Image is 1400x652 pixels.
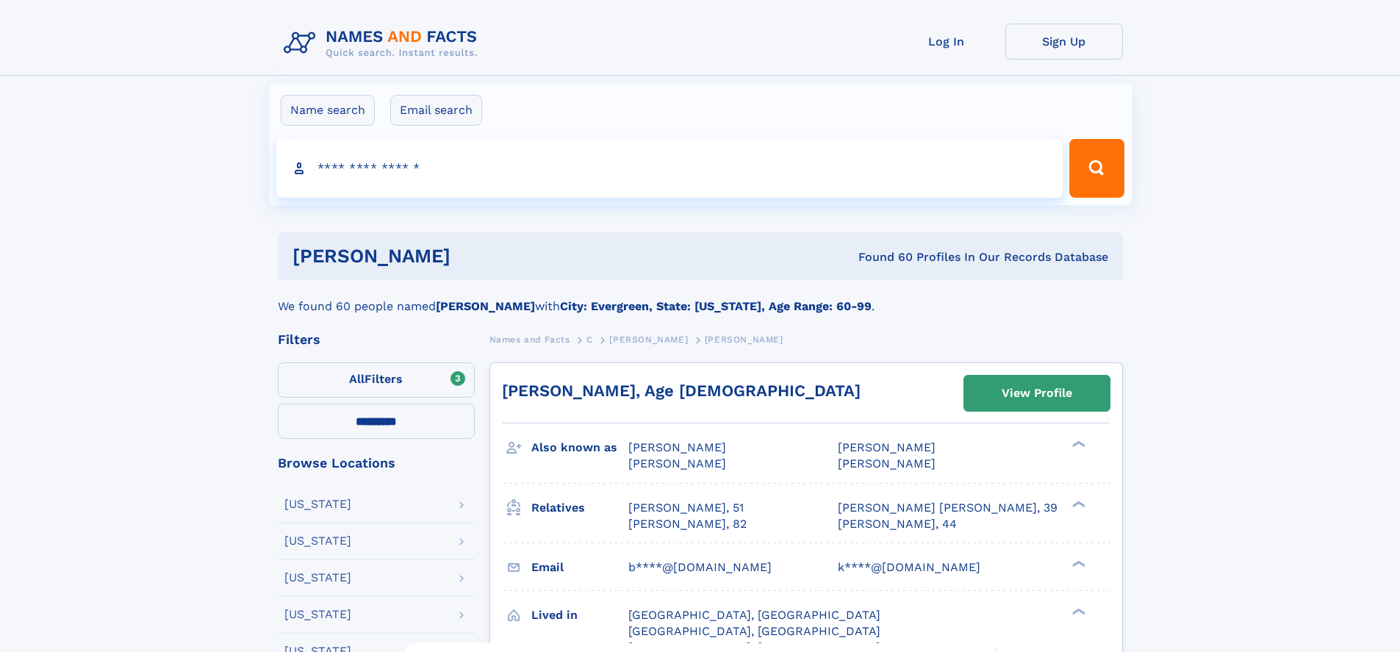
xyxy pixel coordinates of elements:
[278,24,489,63] img: Logo Names and Facts
[284,572,351,584] div: [US_STATE]
[628,624,880,638] span: [GEOGRAPHIC_DATA], [GEOGRAPHIC_DATA]
[502,381,861,400] a: [PERSON_NAME], Age [DEMOGRAPHIC_DATA]
[436,299,535,313] b: [PERSON_NAME]
[489,330,570,348] a: Names and Facts
[531,555,628,580] h3: Email
[1002,376,1072,410] div: View Profile
[628,500,744,516] a: [PERSON_NAME], 51
[1069,559,1086,568] div: ❯
[284,498,351,510] div: [US_STATE]
[628,456,726,470] span: [PERSON_NAME]
[531,603,628,628] h3: Lived in
[284,535,351,547] div: [US_STATE]
[278,280,1123,315] div: We found 60 people named with .
[1005,24,1123,60] a: Sign Up
[1069,139,1124,198] button: Search Button
[349,372,365,386] span: All
[609,330,688,348] a: [PERSON_NAME]
[888,24,1005,60] a: Log In
[838,456,936,470] span: [PERSON_NAME]
[609,334,688,345] span: [PERSON_NAME]
[964,376,1110,411] a: View Profile
[1069,440,1086,449] div: ❯
[531,435,628,460] h3: Also known as
[278,333,475,346] div: Filters
[278,456,475,470] div: Browse Locations
[1069,499,1086,509] div: ❯
[838,500,1058,516] a: [PERSON_NAME] [PERSON_NAME], 39
[390,95,482,126] label: Email search
[628,608,880,622] span: [GEOGRAPHIC_DATA], [GEOGRAPHIC_DATA]
[281,95,375,126] label: Name search
[278,362,475,398] label: Filters
[838,440,936,454] span: [PERSON_NAME]
[654,249,1108,265] div: Found 60 Profiles In Our Records Database
[1069,606,1086,616] div: ❯
[586,330,593,348] a: C
[531,495,628,520] h3: Relatives
[705,334,783,345] span: [PERSON_NAME]
[628,440,726,454] span: [PERSON_NAME]
[292,247,655,265] h1: [PERSON_NAME]
[838,516,957,532] a: [PERSON_NAME], 44
[628,516,747,532] a: [PERSON_NAME], 82
[276,139,1063,198] input: search input
[560,299,872,313] b: City: Evergreen, State: [US_STATE], Age Range: 60-99
[586,334,593,345] span: C
[284,609,351,620] div: [US_STATE]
